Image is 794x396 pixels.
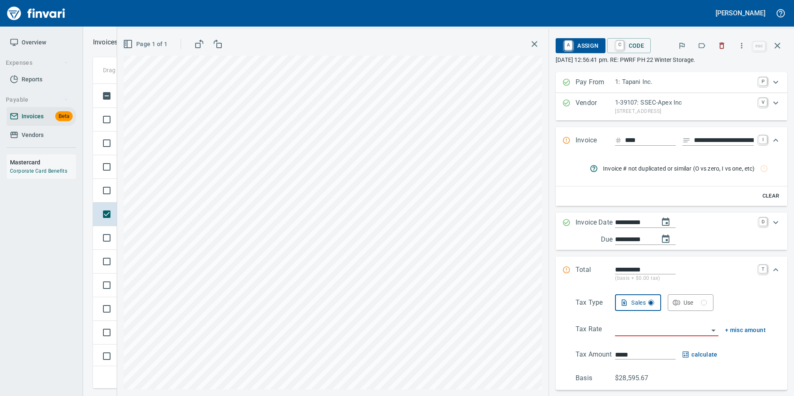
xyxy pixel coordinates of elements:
[5,3,67,23] img: Finvari
[673,37,691,55] button: Flag
[576,324,615,336] p: Tax Rate
[603,164,761,173] span: Invoice # not duplicated or similar (O vs zero, I vs one, etc)
[6,58,69,68] span: Expenses
[556,56,787,64] p: [DATE] 12:56:41 pm. RE: PWRF PH 22 Winter Storage.
[614,39,645,53] span: Code
[716,9,765,17] h5: [PERSON_NAME]
[22,74,42,85] span: Reports
[616,41,624,50] a: C
[693,37,711,55] button: Labels
[22,130,44,140] span: Vendors
[10,168,67,174] a: Corporate Card Benefits
[615,274,754,283] p: (basis + $0.00 tax)
[7,126,76,144] a: Vendors
[556,291,787,390] div: Expand
[22,111,44,122] span: Invoices
[615,294,661,311] button: Sales
[121,37,171,52] button: Page 1 of 1
[713,37,731,55] button: Discard
[22,37,46,48] span: Overview
[759,135,767,144] a: I
[10,158,76,167] h6: Mastercard
[751,36,787,56] span: Close invoice
[760,191,782,201] span: Clear
[556,154,787,206] div: Expand
[753,42,765,51] a: esc
[93,37,118,47] p: Invoices
[682,350,718,360] button: calculate
[759,265,767,273] a: T
[576,373,615,383] p: Basis
[684,298,707,308] div: Use
[125,39,167,49] span: Page 1 of 1
[615,77,754,87] p: 1: Tapani Inc.
[757,190,784,203] button: Clear
[725,325,766,335] button: + misc amount
[576,298,615,311] p: Tax Type
[656,229,676,249] button: change due date
[562,39,598,53] span: Assign
[759,98,767,106] a: V
[576,98,615,115] p: Vendor
[576,265,615,283] p: Total
[7,107,76,126] a: InvoicesBeta
[55,112,73,121] span: Beta
[615,108,754,116] p: [STREET_ADDRESS]
[615,373,654,383] p: $28,595.67
[576,135,615,146] p: Invoice
[2,92,72,108] button: Payable
[576,218,615,245] p: Invoice Date
[733,37,751,55] button: More
[576,350,615,360] p: Tax Amount
[759,218,767,226] a: D
[576,77,615,88] p: Pay From
[601,235,640,244] p: Due
[708,325,719,336] button: Open
[556,127,787,154] div: Expand
[631,298,654,308] div: Sales
[713,7,767,20] button: [PERSON_NAME]
[6,95,69,105] span: Payable
[93,37,118,47] nav: breadcrumb
[103,66,225,74] p: Drag a column heading here to group the table
[607,38,651,53] button: CCode
[556,257,787,291] div: Expand
[7,33,76,52] a: Overview
[556,213,787,250] div: Expand
[564,41,572,50] a: A
[556,93,787,120] div: Expand
[682,136,691,144] svg: Invoice description
[583,158,781,179] nav: rules from agents
[7,70,76,89] a: Reports
[759,77,767,86] a: P
[656,212,676,232] button: change date
[556,38,605,53] button: AAssign
[668,294,713,311] button: Use
[615,98,754,108] p: 1-39107: SSEC-Apex Inc
[2,55,72,71] button: Expenses
[556,72,787,93] div: Expand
